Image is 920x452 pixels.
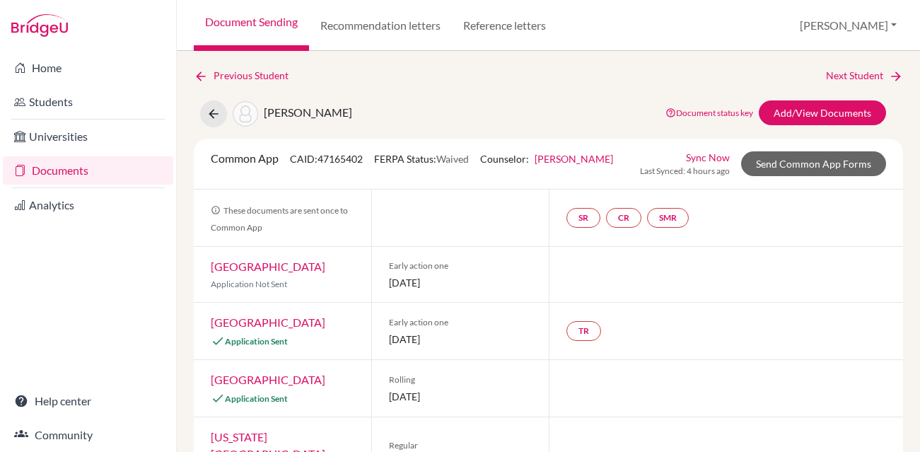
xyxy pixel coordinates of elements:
a: Previous Student [194,68,300,83]
span: [DATE] [389,275,532,290]
span: Application Sent [225,336,288,347]
a: SR [566,208,600,228]
a: [PERSON_NAME] [535,153,613,165]
a: [GEOGRAPHIC_DATA] [211,315,325,329]
a: Home [3,54,173,82]
span: Application Sent [225,393,288,404]
span: Common App [211,151,279,165]
a: TR [566,321,601,341]
a: Community [3,421,173,449]
a: Document status key [665,108,753,118]
span: FERPA Status: [374,153,469,165]
span: Counselor: [480,153,613,165]
a: Analytics [3,191,173,219]
a: SMR [647,208,689,228]
span: Rolling [389,373,532,386]
a: Sync Now [686,150,730,165]
span: [PERSON_NAME] [264,105,352,119]
a: Next Student [826,68,903,83]
span: Early action one [389,260,532,272]
a: Send Common App Forms [741,151,886,176]
span: These documents are sent once to Common App [211,205,348,233]
a: Students [3,88,173,116]
span: Last Synced: 4 hours ago [640,165,730,178]
span: Waived [436,153,469,165]
a: Universities [3,122,173,151]
span: Application Not Sent [211,279,287,289]
a: [GEOGRAPHIC_DATA] [211,260,325,273]
span: Regular [389,439,532,452]
a: Add/View Documents [759,100,886,125]
span: Early action one [389,316,532,329]
a: CR [606,208,641,228]
span: [DATE] [389,332,532,347]
a: [GEOGRAPHIC_DATA] [211,373,325,386]
a: Help center [3,387,173,415]
span: [DATE] [389,389,532,404]
img: Bridge-U [11,14,68,37]
a: Documents [3,156,173,185]
span: CAID: 47165402 [290,153,363,165]
button: [PERSON_NAME] [793,12,903,39]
